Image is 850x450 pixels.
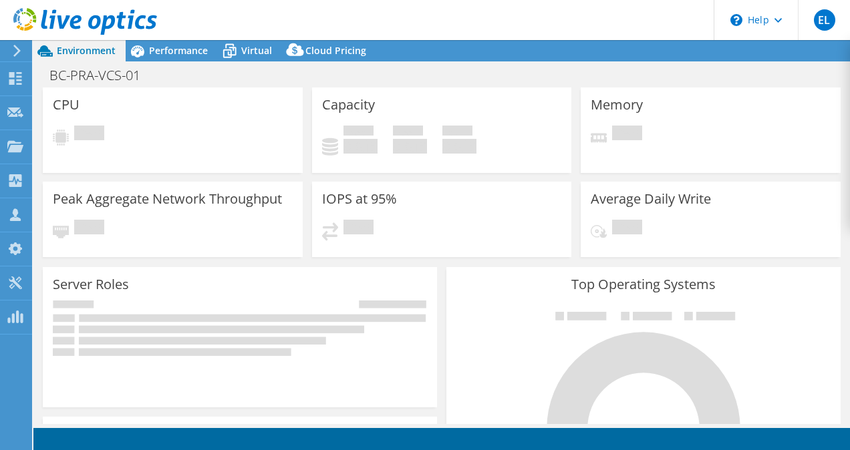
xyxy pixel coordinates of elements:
[343,139,378,154] h4: 0 GiB
[814,9,835,31] span: EL
[74,126,104,144] span: Pending
[322,192,397,206] h3: IOPS at 95%
[149,44,208,57] span: Performance
[591,97,643,112] h3: Memory
[442,126,472,139] span: Total
[305,44,366,57] span: Cloud Pricing
[393,139,427,154] h4: 0 GiB
[442,139,476,154] h4: 0 GiB
[322,97,375,112] h3: Capacity
[343,220,374,238] span: Pending
[53,97,80,112] h3: CPU
[43,68,161,83] h1: BC-PRA-VCS-01
[730,14,742,26] svg: \n
[612,220,642,238] span: Pending
[53,192,282,206] h3: Peak Aggregate Network Throughput
[241,44,272,57] span: Virtual
[591,192,711,206] h3: Average Daily Write
[456,277,831,292] h3: Top Operating Systems
[57,44,116,57] span: Environment
[53,277,129,292] h3: Server Roles
[343,126,374,139] span: Used
[393,126,423,139] span: Free
[612,126,642,144] span: Pending
[74,220,104,238] span: Pending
